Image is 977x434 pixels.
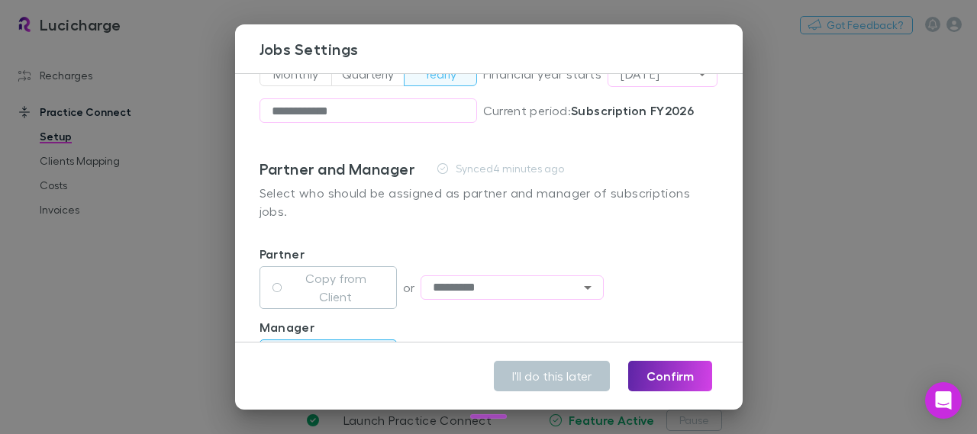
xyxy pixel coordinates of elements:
strong: Subscription FY2026 [571,103,694,118]
p: Manager [260,318,718,336]
button: Confirm [628,361,712,391]
h3: Jobs Settings [260,40,743,58]
div: Open Intercom Messenger [925,382,962,419]
h3: Partner and Manager [260,159,415,178]
span: Financial year starts [483,65,608,83]
button: Open [577,277,598,298]
button: I'll do this later [494,361,610,391]
button: Monthly [260,62,333,86]
p: or [403,278,421,297]
label: Copy from Client [288,269,384,306]
button: Yearly [404,62,477,86]
p: Partner [260,245,718,263]
button: Copy from Client [260,266,397,309]
button: Quarterly [331,62,405,86]
p: Select who should be assigned as partner and manager of subscriptions jobs. [260,184,718,220]
div: 4 minutes ago [427,159,573,178]
div: [DATE] [608,62,716,86]
p: Current period: [483,101,695,120]
button: Copy from Client [260,339,397,382]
